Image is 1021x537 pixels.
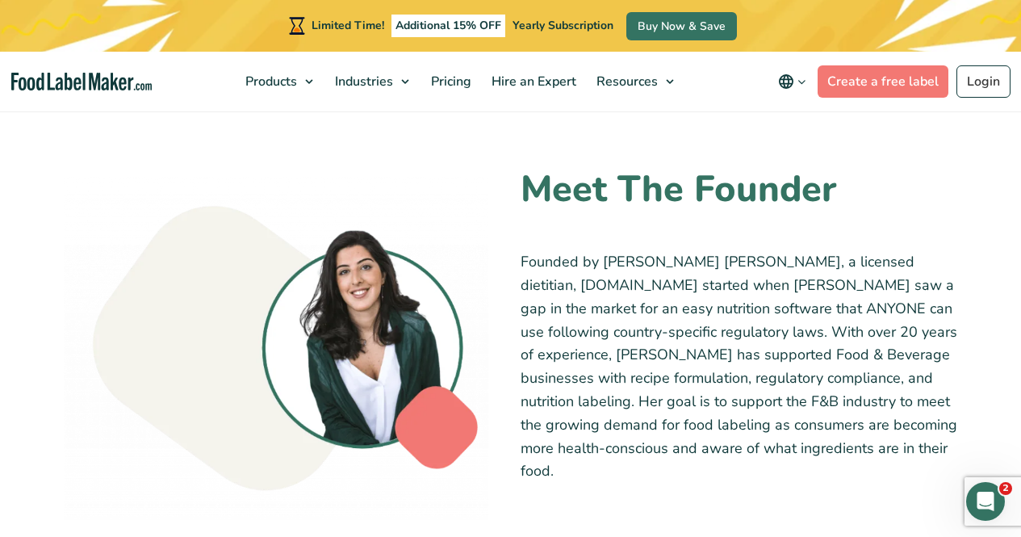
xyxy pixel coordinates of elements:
a: Industries [325,52,417,111]
a: Create a free label [818,65,948,98]
a: Hire an Expert [482,52,583,111]
span: Additional 15% OFF [391,15,505,37]
span: Industries [330,73,395,90]
a: Login [956,65,1011,98]
a: Resources [587,52,682,111]
span: Hire an Expert [487,73,578,90]
span: Resources [592,73,659,90]
span: Yearly Subscription [513,18,613,33]
a: Pricing [421,52,478,111]
span: Limited Time! [312,18,384,33]
p: Founded by [PERSON_NAME] [PERSON_NAME], a licensed dietitian, [DOMAIN_NAME] started when [PERSON_... [521,250,971,483]
a: Buy Now & Save [626,12,737,40]
h2: Meet The Founder [521,168,935,212]
img: A grey background has a cream colored rectangle in the center. A blue and white circle is display... [64,177,488,520]
span: Pricing [426,73,473,90]
span: Products [241,73,299,90]
iframe: Intercom live chat [966,482,1005,521]
span: 2 [999,482,1012,495]
a: Products [236,52,321,111]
